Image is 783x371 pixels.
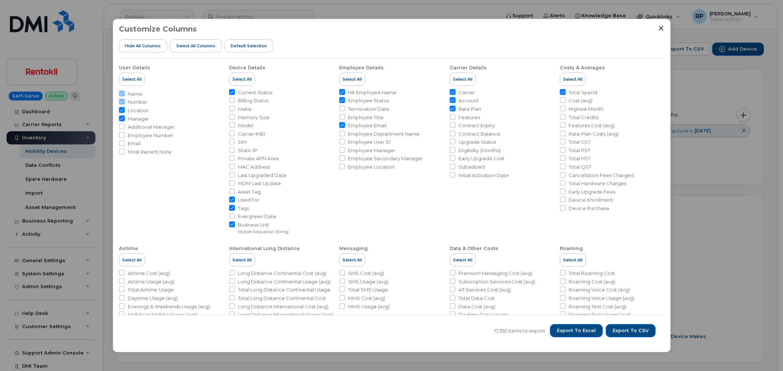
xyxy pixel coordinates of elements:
span: Total Roaming Cost [569,270,615,277]
div: Data & Other Costs [450,245,498,252]
span: Total QST [569,164,591,170]
span: Roaming Voice Usage (avg) [569,295,634,302]
span: Total Data Cost [458,295,495,302]
span: Export to CSV [613,327,649,334]
span: Contract Balance [458,131,500,137]
span: Highest Month [569,106,603,113]
span: Total Airtime Usage [128,286,174,293]
span: Employee Title [348,114,384,121]
span: Long Distance International Cost (avg) [238,303,329,310]
button: Select All [229,253,255,267]
span: Employee Secondary Manager [348,155,423,162]
button: Export to Excel [550,324,603,337]
button: Select All [450,73,476,86]
span: Airtime Cost (avg) [128,270,170,277]
span: Model [238,122,253,129]
span: Additional Manager [128,124,175,131]
div: Costs & Averages [560,65,605,71]
span: Device Enrollment [569,196,613,203]
button: Select All [119,73,145,86]
span: 17,392 items to export [494,327,545,334]
span: Business Unit [238,221,289,228]
button: Select All [339,73,365,86]
span: Carrier IMEI [238,131,265,137]
div: Carrier Details [450,65,487,71]
span: Long Distance International Usage (avg) [238,311,333,318]
span: Long Distance Continental Cost (avg) [238,270,326,277]
div: User Details [119,65,150,71]
iframe: Messenger Launcher [751,339,777,366]
span: Total PST [569,147,590,154]
button: Select All [339,253,365,267]
span: Long Distance Continental Usage (avg) [238,278,331,285]
span: Asset Tag [238,188,261,195]
span: MAC Address [238,164,270,170]
span: Cost (avg) [569,97,592,104]
span: Select All [563,76,583,82]
div: Device Details [229,65,265,71]
span: Upgrade Status [458,139,496,146]
span: Total Spend [569,89,597,96]
span: Subsidized [458,164,485,170]
span: Default Selection [231,43,267,49]
span: Select all Columns [176,43,215,49]
span: Roaming Text Usage (avg) [569,311,631,318]
span: Employee Department Name [348,131,420,137]
span: Select All [122,76,142,82]
span: Total SMS Usage [348,286,388,293]
span: Daytime Usage (avg) [128,295,178,302]
span: Select All [232,76,252,82]
span: Memory Size [238,114,269,121]
span: Most Recent Note [128,148,171,155]
span: Make [238,106,251,113]
span: Last Upgraded Date [238,172,286,179]
span: Used For [238,196,260,203]
span: Employee Email [348,122,387,129]
button: Select All [560,73,586,86]
span: HR Employee Name [348,89,396,96]
span: Select All [453,76,472,82]
span: Total Hardware Charges [569,180,626,187]
span: Rate Plan Costs (avg) [569,131,619,137]
span: Email [128,140,141,147]
span: Daytime Data Usage [458,311,508,318]
span: Total Long Distance Continental Cost [238,295,326,302]
button: Select All [229,73,255,86]
span: Tags [238,205,249,212]
div: Messaging [339,245,368,252]
span: Contract Expiry [458,122,495,129]
span: Hide All Columns [125,43,161,49]
button: Select All [560,253,586,267]
span: SMS Usage (avg) [348,278,388,285]
span: Current Status [238,89,272,96]
span: Subscription Services Cost (avg) [458,278,535,285]
span: MMS Cost (avg) [348,295,385,302]
span: Select All [232,257,252,263]
span: MDM Last Update [238,180,281,187]
span: Total GST [569,139,591,146]
span: Total Long Distance Continental Usage [238,286,330,293]
span: 411 Services Cost (avg) [458,286,511,293]
span: Location [128,107,149,114]
span: Select All [342,76,362,82]
span: MMS Usage (avg) [348,303,389,310]
span: Billing Status [238,97,268,104]
button: Default Selection [225,39,273,52]
span: Static IP [238,147,257,154]
span: Features Cost (avg) [569,122,615,129]
span: Employee Status [348,97,389,104]
button: Select All [119,253,145,267]
span: Termination Date [348,106,389,113]
span: Manager [128,115,149,122]
span: Roaming Cost (avg) [569,278,615,285]
span: Carrier [458,89,475,96]
span: Device Purchase [569,205,609,212]
h3: Customize Columns [119,25,197,33]
span: Roaming Text Cost (avg) [569,303,626,310]
span: Mobile to Mobile Usage (avg) [128,311,197,318]
span: Account [458,97,479,104]
span: Name [128,91,142,98]
span: Cancellation Fees Charged [569,172,634,179]
span: Select All [342,257,362,263]
span: Employee User ID [348,139,391,146]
